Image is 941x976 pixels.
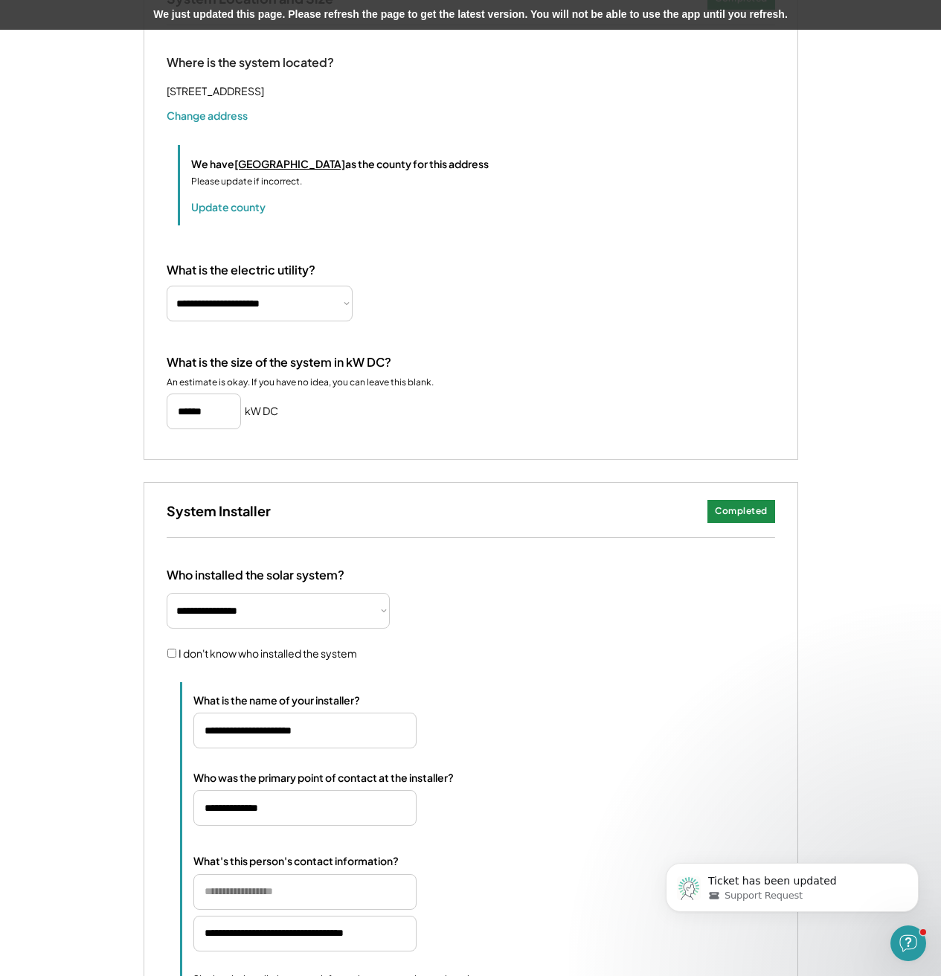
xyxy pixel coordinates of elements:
div: Please update if incorrect. [191,175,302,188]
label: I don't know who installed the system [179,646,357,660]
iframe: Intercom live chat [890,925,926,961]
button: Update county [191,199,266,214]
div: [STREET_ADDRESS] [167,82,264,100]
div: What is the electric utility? [167,263,315,278]
div: Who was the primary point of contact at the installer? [193,771,454,784]
div: Completed [715,505,768,518]
div: Where is the system located? [167,55,334,71]
div: What is the size of the system in kW DC? [167,355,391,370]
u: [GEOGRAPHIC_DATA] [234,157,345,170]
div: What is the name of your installer? [193,693,360,707]
iframe: Intercom notifications message [643,832,941,936]
h3: System Installer [167,502,271,519]
div: We have as the county for this address [191,156,489,172]
div: An estimate is okay. If you have no idea, you can leave this blank. [167,376,434,388]
div: What's this person's contact information? [193,854,399,867]
div: Who installed the solar system? [167,568,344,583]
h5: kW DC [245,404,278,419]
button: Change address [167,108,248,123]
